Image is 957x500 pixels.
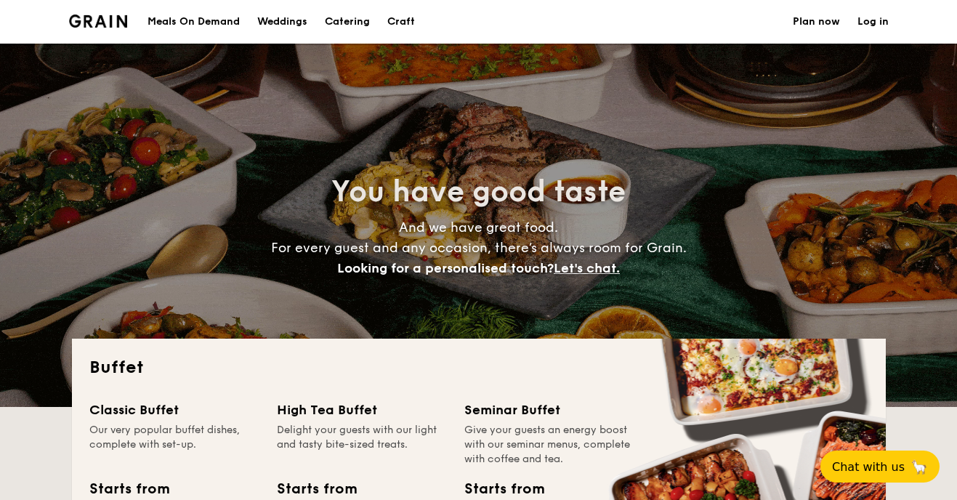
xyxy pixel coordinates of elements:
div: Classic Buffet [89,400,259,420]
span: Chat with us [832,460,905,474]
div: Starts from [89,478,169,500]
div: Starts from [464,478,544,500]
span: Let's chat. [554,260,620,276]
span: 🦙 [910,459,928,475]
div: Seminar Buffet [464,400,634,420]
div: Give your guests an energy boost with our seminar menus, complete with coffee and tea. [464,423,634,467]
div: Delight your guests with our light and tasty bite-sized treats. [277,423,447,467]
img: Grain [69,15,128,28]
div: Our very popular buffet dishes, complete with set-up. [89,423,259,467]
div: High Tea Buffet [277,400,447,420]
button: Chat with us🦙 [820,451,940,483]
h2: Buffet [89,356,868,379]
a: Logotype [69,15,128,28]
div: Starts from [277,478,356,500]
